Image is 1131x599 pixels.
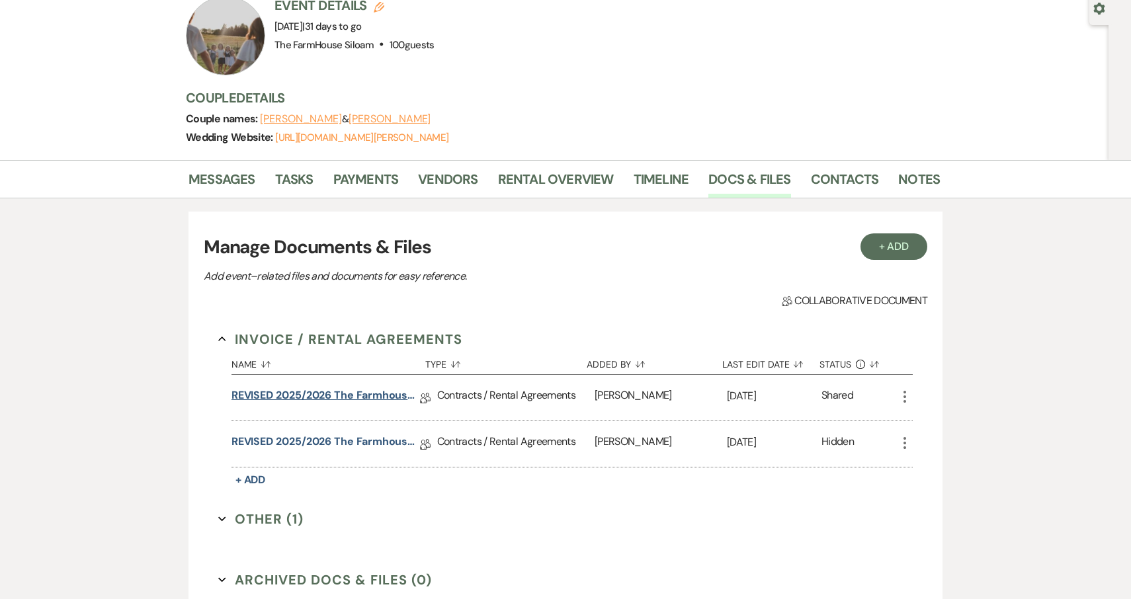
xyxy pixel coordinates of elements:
[1093,1,1105,14] button: Open lead details
[231,434,420,454] a: REVISED 2025/2026 The Farmhouse [GEOGRAPHIC_DATA] Contract
[819,349,897,374] button: Status
[333,169,399,198] a: Payments
[302,20,361,33] span: |
[634,169,689,198] a: Timeline
[218,329,462,349] button: Invoice / Rental Agreements
[595,375,727,420] div: [PERSON_NAME]
[274,38,374,52] span: The FarmHouse Siloam
[811,169,879,198] a: Contacts
[231,349,425,374] button: Name
[437,375,595,420] div: Contracts / Rental Agreements
[898,169,940,198] a: Notes
[727,387,821,405] p: [DATE]
[204,233,927,261] h3: Manage Documents & Files
[260,114,342,124] button: [PERSON_NAME]
[498,169,614,198] a: Rental Overview
[188,169,255,198] a: Messages
[186,130,275,144] span: Wedding Website:
[231,471,270,489] button: + Add
[260,112,431,126] span: &
[186,89,927,107] h3: Couple Details
[819,360,851,369] span: Status
[218,570,432,590] button: Archived Docs & Files (0)
[204,268,667,285] p: Add event–related files and documents for easy reference.
[235,473,266,487] span: + Add
[782,293,927,309] span: Collaborative document
[437,421,595,467] div: Contracts / Rental Agreements
[275,169,314,198] a: Tasks
[305,20,362,33] span: 31 days to go
[722,349,819,374] button: Last Edit Date
[595,421,727,467] div: [PERSON_NAME]
[275,131,448,144] a: [URL][DOMAIN_NAME][PERSON_NAME]
[186,112,260,126] span: Couple names:
[418,169,478,198] a: Vendors
[425,349,587,374] button: Type
[349,114,431,124] button: [PERSON_NAME]
[821,434,854,454] div: Hidden
[231,387,420,408] a: REVISED 2025/2026 The Farmhouse [GEOGRAPHIC_DATA] Contract
[274,20,361,33] span: [DATE]
[860,233,928,260] button: + Add
[218,509,304,529] button: Other (1)
[727,434,821,451] p: [DATE]
[821,387,853,408] div: Shared
[708,169,790,198] a: Docs & Files
[587,349,722,374] button: Added By
[390,38,435,52] span: 100 guests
